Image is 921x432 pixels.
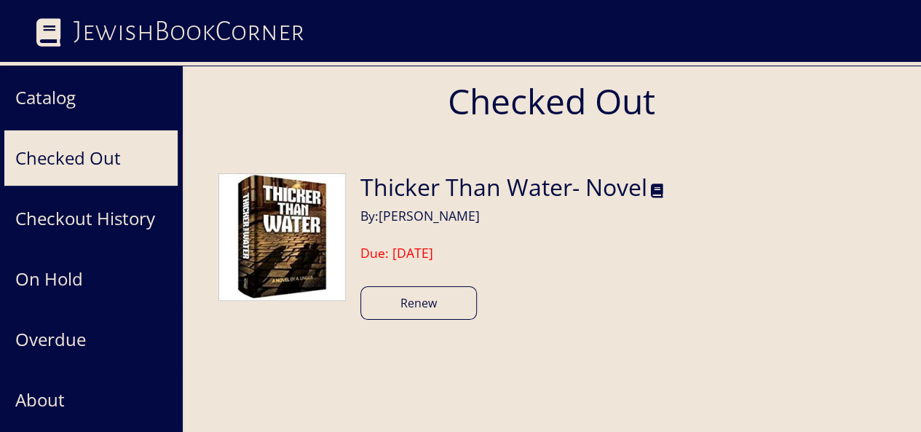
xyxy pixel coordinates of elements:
button: Renew [360,286,477,320]
h1: Checked Out [182,66,921,137]
img: media [218,173,346,301]
h6: By: [PERSON_NAME] [360,205,663,224]
h6: Due: [DATE] [360,246,663,261]
h2: Thicker Than Water- Novel [360,173,647,201]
